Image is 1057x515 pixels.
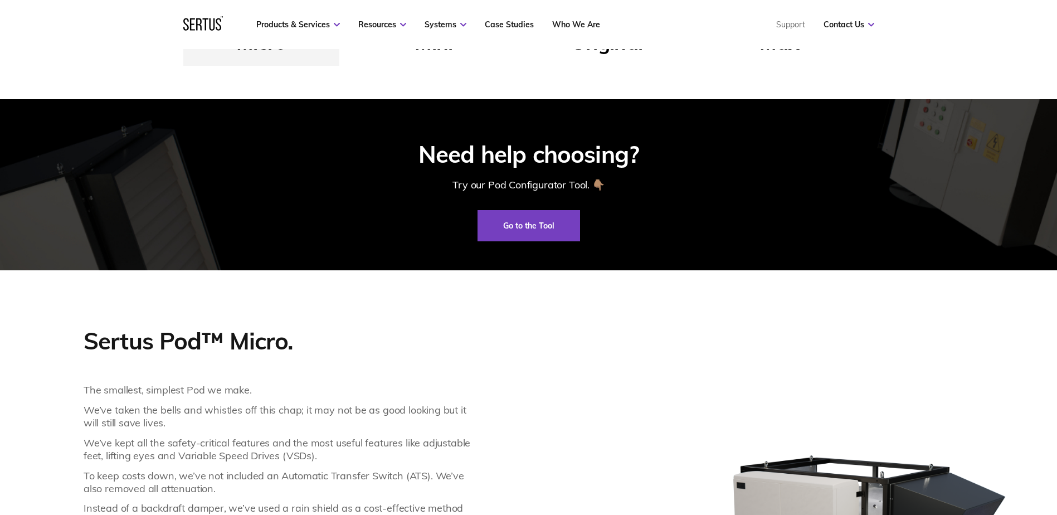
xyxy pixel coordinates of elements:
p: We’ve kept all the safety-critical features and the most useful features like adjustable feet, li... [84,436,473,462]
p: We’ve taken the bells and whistles off this chap; it may not be as good looking but it will still... [84,404,473,429]
p: To keep costs down, we’ve not included an Automatic Transfer Switch (ATS). We’ve also removed all... [84,469,473,495]
a: Systems [425,20,466,30]
p: The smallest, simplest Pod we make. [84,383,473,396]
a: Go to the Tool [478,210,580,241]
p: Sertus Pod™ Micro. [84,326,473,356]
iframe: Chat Widget [856,386,1057,515]
div: Need help choosing? [418,141,639,168]
a: Who We Are [552,20,600,30]
a: Contact Us [824,20,874,30]
a: Support [776,20,805,30]
a: Products & Services [256,20,340,30]
a: Resources [358,20,406,30]
a: Case Studies [485,20,534,30]
div: Try our Pod Configurator Tool. 👇🏽 [452,177,604,193]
